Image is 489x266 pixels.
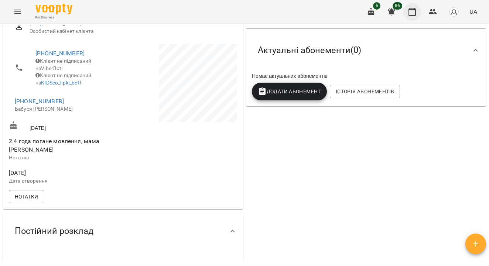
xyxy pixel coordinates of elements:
span: Нотатки [15,192,38,201]
div: Актуальні абонементи(0) [246,31,486,69]
span: Клієнт не підписаний на ViberBot! [35,58,91,71]
span: 2.4 года погане мовлення, мама [PERSON_NAME] [9,138,99,153]
button: Додати Абонемент [252,83,327,100]
span: Додати Абонемент [258,87,321,96]
div: Постійний розклад [3,212,243,250]
button: UA [466,5,480,18]
span: Актуальні абонементи ( 0 ) [258,45,361,56]
button: Menu [9,3,27,21]
span: For Business [35,15,72,20]
span: UA [469,8,477,15]
a: [PHONE_NUMBER] [15,98,64,105]
div: [DATE] [7,120,123,133]
span: Постійний розклад [15,225,93,237]
p: Дата створення [9,177,122,185]
span: Особистий кабінет клієнта [30,28,231,35]
a: KIDSco_lipki_bot [41,80,79,86]
span: [DATE] [9,169,122,177]
div: Немає актуальних абонементів [250,71,482,81]
p: Нотатка [9,154,122,162]
span: Клієнт не підписаний на ! [35,72,91,86]
p: Бабуся [PERSON_NAME] [15,106,116,113]
span: 56 [393,2,402,10]
button: Історія абонементів [330,85,400,98]
span: Історія абонементів [336,87,394,96]
img: Voopty Logo [35,4,72,14]
span: 6 [373,2,380,10]
img: avatar_s.png [449,7,459,17]
a: [PHONE_NUMBER] [35,50,85,57]
button: Нотатки [9,190,44,203]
